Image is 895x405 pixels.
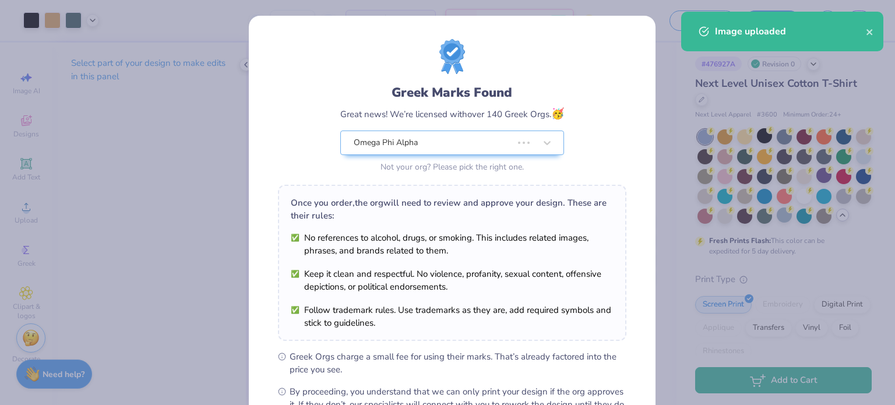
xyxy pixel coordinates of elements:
img: license-marks-badge.png [439,39,465,74]
div: Greek Marks Found [340,83,564,102]
div: Not your org? Please pick the right one. [340,161,564,173]
li: No references to alcohol, drugs, or smoking. This includes related images, phrases, and brands re... [291,231,614,257]
button: close [866,24,874,38]
li: Follow trademark rules. Use trademarks as they are, add required symbols and stick to guidelines. [291,304,614,329]
span: Greek Orgs charge a small fee for using their marks. That’s already factored into the price you see. [290,350,626,376]
div: Great news! We’re licensed with over 140 Greek Orgs. [340,106,564,122]
li: Keep it clean and respectful. No violence, profanity, sexual content, offensive depictions, or po... [291,267,614,293]
div: Image uploaded [715,24,866,38]
span: 🥳 [551,107,564,121]
div: Once you order, the org will need to review and approve your design. These are their rules: [291,196,614,222]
